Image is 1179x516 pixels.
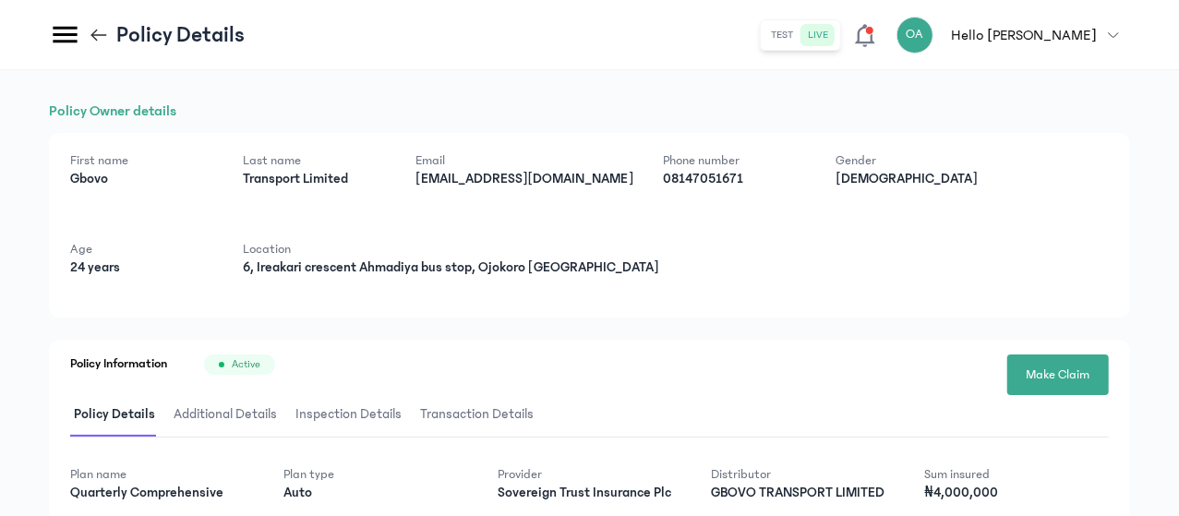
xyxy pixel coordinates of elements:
[292,393,405,437] span: Inspection Details
[70,393,170,437] button: Policy Details
[292,393,416,437] button: Inspection Details
[896,17,1130,54] button: OAHello [PERSON_NAME]
[952,24,1097,46] p: Hello [PERSON_NAME]
[925,465,1109,484] p: Sum insured
[663,170,806,188] p: 08147051671
[1007,354,1109,395] button: Make Claim
[836,151,979,170] p: Gender
[416,393,548,437] button: Transaction Details
[70,393,159,437] span: Policy Details
[49,100,1130,122] h1: Policy Owner details
[711,484,895,502] p: GBOVO TRANSPORT LIMITED
[711,465,895,484] p: Distributor
[70,354,167,375] h1: Policy Information
[925,484,1109,502] p: ₦4,000,000
[70,258,213,277] p: 24 years
[243,151,386,170] p: Last name
[70,151,213,170] p: First name
[243,240,659,258] p: Location
[801,24,836,46] button: live
[70,170,213,188] p: Gbovo
[415,170,633,188] p: [EMAIL_ADDRESS][DOMAIN_NAME]
[243,258,659,277] p: 6, Ireakari crescent Ahmadiya bus stop, Ojokoro [GEOGRAPHIC_DATA]
[663,151,806,170] p: Phone number
[170,393,292,437] button: Additional Details
[498,465,681,484] p: Provider
[498,484,681,502] p: Sovereign Trust Insurance Plc
[170,393,281,437] span: Additional Details
[415,151,633,170] p: Email
[764,24,801,46] button: test
[70,484,254,502] p: Quarterly Comprehensive
[283,465,467,484] p: Plan type
[232,357,260,372] span: Active
[416,393,537,437] span: Transaction Details
[243,170,386,188] p: Transport Limited
[70,240,213,258] p: Age
[116,20,245,50] p: Policy Details
[836,170,979,188] p: [DEMOGRAPHIC_DATA]
[1027,366,1090,385] span: Make Claim
[283,484,467,502] p: Auto
[896,17,933,54] div: OA
[70,465,254,484] p: Plan name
